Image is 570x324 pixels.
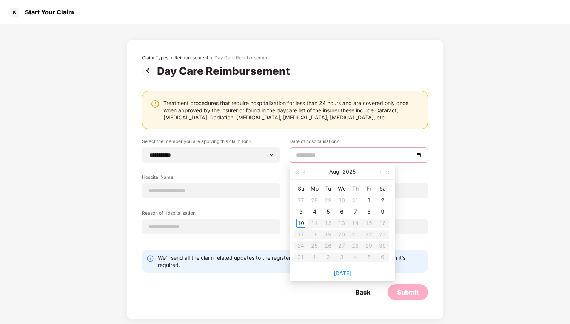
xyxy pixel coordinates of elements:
[157,65,293,78] div: Day Care Reimbursement
[294,183,308,195] th: Su
[142,55,168,61] div: Claim Types
[351,196,360,205] div: 31
[329,164,339,179] button: Aug
[337,196,346,205] div: 30
[348,206,362,217] td: 2025-08-07
[342,164,356,179] button: 2025
[308,195,321,206] td: 2025-07-28
[321,183,335,195] th: Tu
[158,254,424,268] div: We’ll send all the claim related updates to the registered mobile number/email and call only when...
[364,207,373,216] div: 8
[335,195,348,206] td: 2025-07-30
[321,195,335,206] td: 2025-07-29
[362,206,376,217] td: 2025-08-08
[348,195,362,206] td: 2025-07-31
[151,99,160,109] img: svg+xml;base64,PHN2ZyBpZD0iV2FybmluZ18tXzI0eDI0IiBkYXRhLW5hbWU9Ildhcm5pbmcgLSAyNHgyNCIgeG1sbnM9Im...
[376,183,389,195] th: Sa
[142,174,280,183] label: Hospital Name
[376,206,389,217] td: 2025-08-09
[348,183,362,195] th: Th
[294,217,308,229] td: 2025-08-10
[324,207,333,216] div: 5
[174,55,208,61] div: Reimbursement
[294,195,308,206] td: 2025-07-27
[20,8,74,16] div: Start Your Claim
[294,206,308,217] td: 2025-08-03
[376,195,389,206] td: 2025-08-02
[142,65,157,77] img: svg+xml;base64,PHN2ZyBpZD0iUHJldi0zMngzMiIgeG1sbnM9Imh0dHA6Ly93d3cudzMub3JnLzIwMDAvc3ZnIiB3aWR0aD...
[308,206,321,217] td: 2025-08-04
[214,55,270,61] div: Day Care Reimbursement
[335,206,348,217] td: 2025-08-06
[356,288,370,296] div: Back
[334,270,351,276] a: [DATE]
[310,207,319,216] div: 4
[296,196,305,205] div: 27
[146,255,154,262] img: svg+xml;base64,PHN2ZyBpZD0iSW5mby0yMHgyMCIgeG1sbnM9Imh0dHA6Ly93d3cudzMub3JnLzIwMDAvc3ZnIiB3aWR0aD...
[397,288,419,296] div: Submit
[142,210,280,219] label: Reason of Hospitalisation
[362,195,376,206] td: 2025-08-01
[210,55,213,61] div: >
[335,183,348,195] th: We
[324,196,333,205] div: 29
[296,207,305,216] div: 3
[308,183,321,195] th: Mo
[170,55,173,61] div: >
[296,219,305,228] div: 10
[378,196,387,205] div: 2
[362,183,376,195] th: Fr
[364,196,373,205] div: 1
[321,206,335,217] td: 2025-08-05
[351,207,360,216] div: 7
[378,207,387,216] div: 9
[337,207,346,216] div: 6
[142,138,280,147] label: Select the member you are applying this claim for ?
[290,138,428,147] label: Date of hospitalisation?
[163,99,420,121] div: Treatment procedures that require hospitalization for less than 24 hours and are covered only onc...
[310,196,319,205] div: 28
